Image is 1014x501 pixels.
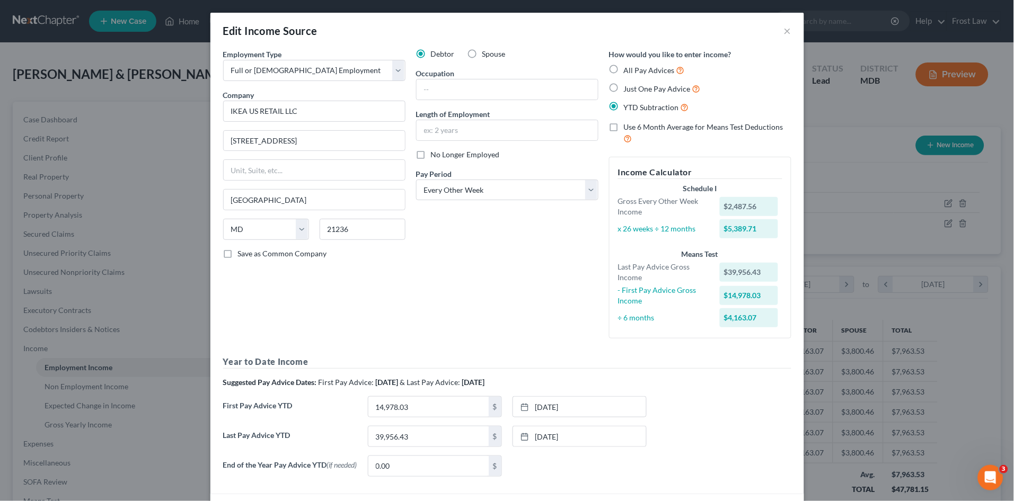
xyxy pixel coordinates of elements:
label: Occupation [416,68,455,79]
label: How would you like to enter income? [609,49,731,60]
label: First Pay Advice YTD [218,396,363,426]
div: $4,163.07 [720,308,778,327]
span: Debtor [431,49,455,58]
strong: Suggested Pay Advice Dates: [223,378,317,387]
span: No Longer Employed [431,150,500,159]
div: $ [489,426,501,446]
span: (if needed) [327,460,357,469]
div: Gross Every Other Week Income [613,196,715,217]
div: x 26 weeks ÷ 12 months [613,223,715,234]
input: 0.00 [368,397,489,417]
input: Enter address... [224,131,405,151]
div: Edit Income Source [223,23,318,38]
div: $39,956.43 [720,263,778,282]
div: $ [489,397,501,417]
span: Employment Type [223,50,282,59]
div: $5,389.71 [720,219,778,238]
div: Means Test [618,249,782,260]
strong: [DATE] [376,378,399,387]
strong: [DATE] [462,378,485,387]
span: 3 [1000,465,1008,473]
span: All Pay Advices [624,66,675,75]
input: 0.00 [368,456,489,476]
h5: Year to Date Income [223,355,791,369]
label: End of the Year Pay Advice YTD [218,455,363,485]
span: Save as Common Company [238,249,327,258]
div: Last Pay Advice Gross Income [613,262,715,283]
span: First Pay Advice: [319,378,374,387]
span: & Last Pay Advice: [400,378,461,387]
div: $14,978.03 [720,286,778,305]
span: Pay Period [416,169,452,178]
input: Unit, Suite, etc... [224,160,405,180]
input: Enter city... [224,190,405,210]
input: ex: 2 years [417,120,598,140]
span: YTD Subtraction [624,103,679,112]
a: [DATE] [513,426,646,446]
input: -- [417,79,598,100]
input: Search company by name... [223,101,405,122]
div: Schedule I [618,183,782,194]
span: Use 6 Month Average for Means Test Deductions [624,122,783,131]
span: Just One Pay Advice [624,84,691,93]
iframe: Intercom live chat [978,465,1003,490]
div: $2,487.56 [720,197,778,216]
input: Enter zip... [320,219,405,240]
div: $ [489,456,501,476]
input: 0.00 [368,426,489,446]
span: Company [223,91,254,100]
label: Last Pay Advice YTD [218,426,363,455]
div: - First Pay Advice Gross Income [613,285,715,306]
a: [DATE] [513,397,646,417]
div: ÷ 6 months [613,312,715,323]
span: Spouse [482,49,506,58]
button: × [784,24,791,37]
h5: Income Calculator [618,166,782,179]
label: Length of Employment [416,109,490,120]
